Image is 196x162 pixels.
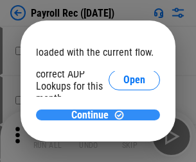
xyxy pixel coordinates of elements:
img: Continue [114,109,125,120]
button: Open [109,70,160,90]
button: ContinueContinue [36,109,160,120]
div: Please select the correct ADP Lookups for this month [36,56,109,104]
span: Continue [71,110,109,120]
span: Open [123,75,145,85]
